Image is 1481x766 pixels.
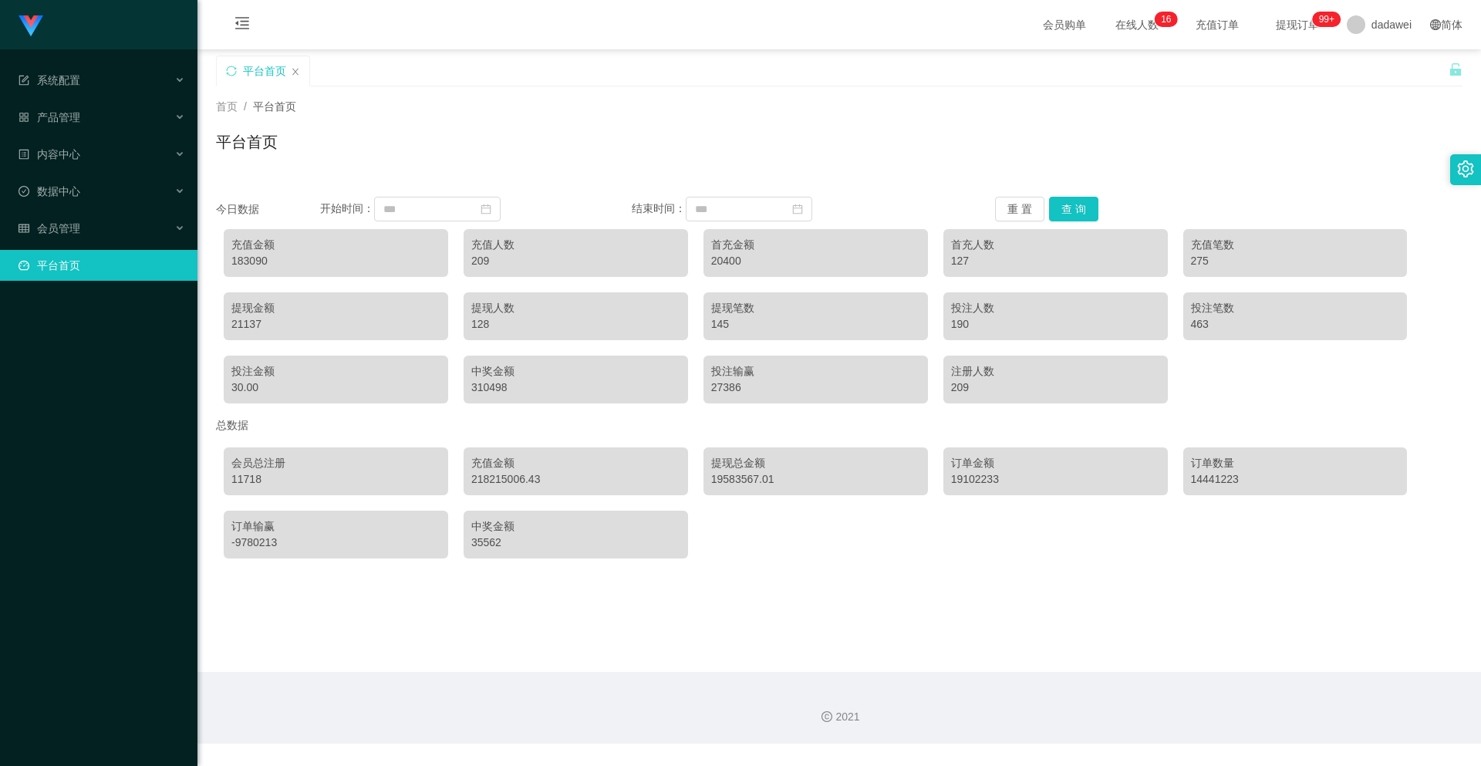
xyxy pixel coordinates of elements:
[19,15,43,37] img: logo.9652507e.png
[231,535,440,551] div: -9780213
[19,149,29,160] i: 图标: profile
[1191,455,1400,471] div: 订单数量
[711,380,920,396] div: 27386
[216,201,320,218] div: 今日数据
[995,197,1044,221] button: 重 置
[231,237,440,253] div: 充值金额
[19,75,29,86] i: 图标: form
[231,316,440,332] div: 21137
[231,455,440,471] div: 会员总注册
[291,67,300,76] i: 图标: close
[19,223,29,234] i: 图标: table
[19,111,80,123] span: 产品管理
[253,100,296,113] span: 平台首页
[951,237,1160,253] div: 首充人数
[231,518,440,535] div: 订单输赢
[216,411,1462,440] div: 总数据
[711,237,920,253] div: 首充金额
[1161,12,1166,27] p: 1
[711,300,920,316] div: 提现笔数
[1108,19,1166,30] span: 在线人数
[216,1,268,50] i: 图标: menu-fold
[1457,160,1474,177] i: 图标: setting
[471,380,680,396] div: 310498
[320,202,374,214] span: 开始时间：
[951,253,1160,269] div: 127
[471,363,680,380] div: 中奖金额
[1191,471,1400,488] div: 14441223
[1191,253,1400,269] div: 275
[19,112,29,123] i: 图标: appstore-o
[951,471,1160,488] div: 19102233
[471,518,680,535] div: 中奖金额
[471,316,680,332] div: 128
[471,455,680,471] div: 充值金额
[951,380,1160,396] div: 209
[210,709,1469,725] div: 2021
[711,363,920,380] div: 投注输赢
[244,100,247,113] span: /
[471,535,680,551] div: 35562
[231,380,440,396] div: 30.00
[632,202,686,214] span: 结束时间：
[711,253,920,269] div: 20400
[231,300,440,316] div: 提现金额
[19,222,80,235] span: 会员管理
[216,130,278,154] h1: 平台首页
[471,253,680,269] div: 209
[231,253,440,269] div: 183090
[951,363,1160,380] div: 注册人数
[19,148,80,160] span: 内容中心
[471,471,680,488] div: 218215006.43
[19,74,80,86] span: 系统配置
[226,66,237,76] i: 图标: sync
[792,204,803,214] i: 图标: calendar
[231,363,440,380] div: 投注金额
[1313,12,1341,27] sup: 1151
[471,300,680,316] div: 提现人数
[1191,316,1400,332] div: 463
[216,100,238,113] span: 首页
[1449,62,1462,76] i: 图标: unlock
[481,204,491,214] i: 图标: calendar
[1049,197,1098,221] button: 查 询
[1155,12,1177,27] sup: 16
[951,316,1160,332] div: 190
[471,237,680,253] div: 充值人数
[1191,300,1400,316] div: 投注笔数
[19,186,29,197] i: 图标: check-circle-o
[711,316,920,332] div: 145
[1188,19,1247,30] span: 充值订单
[19,185,80,197] span: 数据中心
[1268,19,1327,30] span: 提现订单
[711,471,920,488] div: 19583567.01
[1191,237,1400,253] div: 充值笔数
[1430,19,1441,30] i: 图标: global
[711,455,920,471] div: 提现总金额
[821,711,832,722] i: 图标: copyright
[1166,12,1172,27] p: 6
[243,56,286,86] div: 平台首页
[231,471,440,488] div: 11718
[19,250,185,281] a: 图标: dashboard平台首页
[951,455,1160,471] div: 订单金额
[951,300,1160,316] div: 投注人数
